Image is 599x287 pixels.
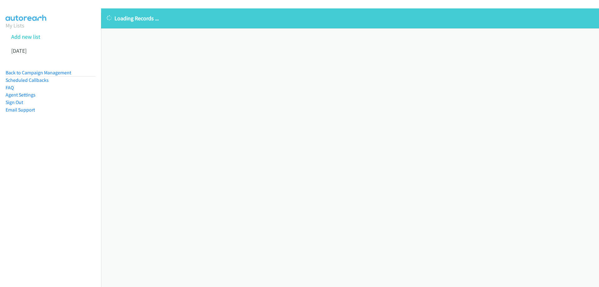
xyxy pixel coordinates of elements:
[6,70,71,76] a: Back to Campaign Management
[107,14,593,22] p: Loading Records ...
[6,107,35,113] a: Email Support
[6,92,36,98] a: Agent Settings
[11,33,40,40] a: Add new list
[6,85,14,91] a: FAQ
[6,77,49,83] a: Scheduled Callbacks
[6,99,23,105] a: Sign Out
[6,22,24,29] a: My Lists
[11,47,27,54] a: [DATE]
